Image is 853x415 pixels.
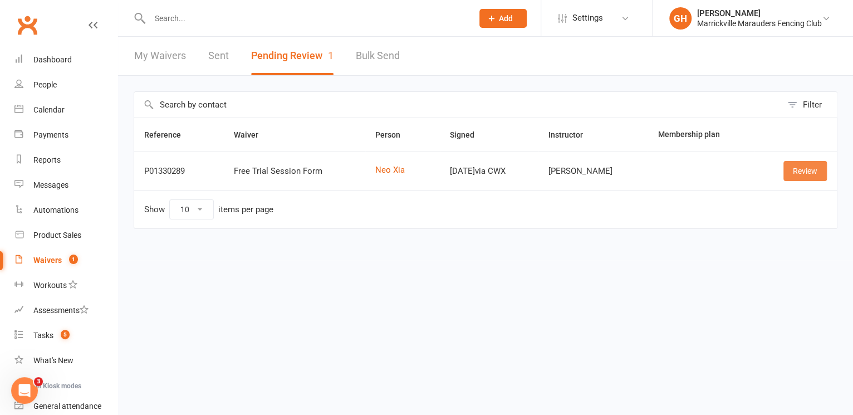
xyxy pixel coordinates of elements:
div: Assessments [33,306,89,315]
div: What's New [33,356,73,365]
input: Search by contact [134,92,782,118]
button: Add [479,9,527,28]
a: Reports [14,148,117,173]
div: Reports [33,155,61,164]
span: Reference [144,130,193,139]
span: Instructor [548,130,595,139]
span: Waiver [234,130,271,139]
a: Waivers 1 [14,248,117,273]
span: 1 [328,50,334,61]
div: Payments [33,130,68,139]
div: [PERSON_NAME] [697,8,822,18]
a: Workouts [14,273,117,298]
div: Free Trial Session Form [234,167,355,176]
a: Messages [14,173,117,198]
span: Add [499,14,513,23]
a: Assessments [14,298,117,323]
span: Person [375,130,413,139]
div: Messages [33,180,68,189]
span: Settings [572,6,603,31]
div: [DATE] via CWX [450,167,528,176]
div: Tasks [33,331,53,340]
span: 3 [34,377,43,386]
span: Signed [450,130,487,139]
a: Sent [208,37,229,75]
div: GH [669,7,692,30]
div: Waivers [33,256,62,265]
a: Neo Xia [375,165,430,175]
div: P01330289 [144,167,214,176]
span: 5 [61,330,70,339]
button: Waiver [234,128,271,141]
a: Clubworx [13,11,41,39]
button: Reference [144,128,193,141]
a: Tasks 5 [14,323,117,348]
button: Person [375,128,413,141]
div: [PERSON_NAME] [548,167,638,176]
div: Show [144,199,273,219]
a: Dashboard [14,47,117,72]
a: Product Sales [14,223,117,248]
span: 1 [69,255,78,264]
button: Filter [782,92,837,118]
a: Bulk Send [356,37,400,75]
div: General attendance [33,402,101,411]
div: Workouts [33,281,67,290]
button: Pending Review1 [251,37,334,75]
button: Signed [450,128,487,141]
button: Instructor [548,128,595,141]
a: Review [783,161,827,181]
a: Automations [14,198,117,223]
div: Product Sales [33,231,81,240]
div: Calendar [33,105,65,114]
div: Filter [803,98,822,111]
div: Dashboard [33,55,72,64]
a: Calendar [14,97,117,123]
div: People [33,80,57,89]
iframe: Intercom live chat [11,377,38,404]
a: People [14,72,117,97]
a: What's New [14,348,117,373]
a: Payments [14,123,117,148]
a: My Waivers [134,37,186,75]
div: Marrickville Marauders Fencing Club [697,18,822,28]
div: Automations [33,206,79,214]
div: items per page [218,205,273,214]
th: Membership plan [648,118,754,152]
input: Search... [146,11,465,26]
